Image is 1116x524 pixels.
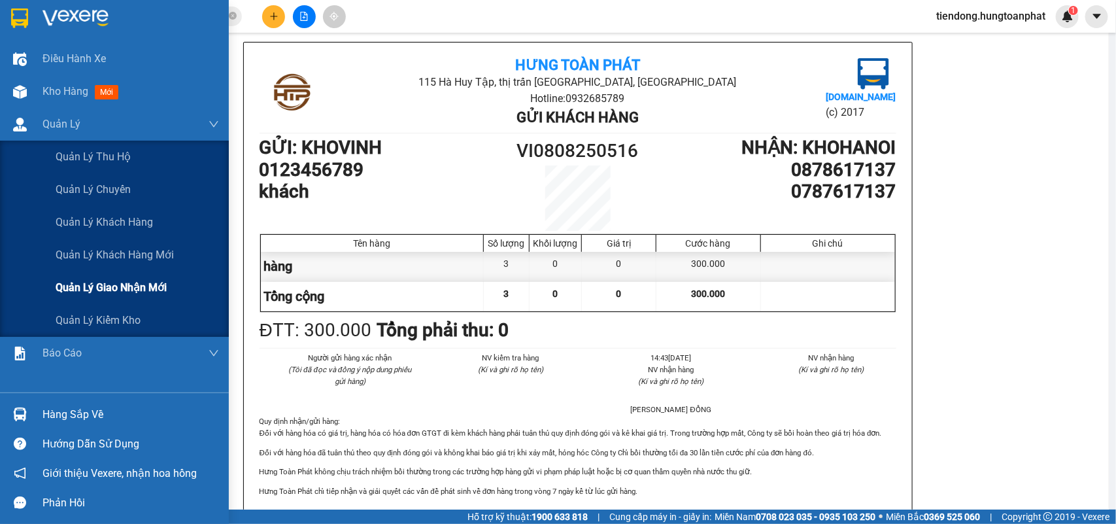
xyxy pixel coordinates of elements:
[293,5,316,28] button: file-add
[1043,512,1053,521] span: copyright
[56,181,131,198] span: Quản lý chuyến
[530,252,582,281] div: 0
[260,427,896,439] p: Đối với hàng hóa có giá trị, hàng hóa có hóa đơn GTGT đi kèm khách hàng phải tuân thủ quy định đó...
[264,288,325,304] span: Tổng cộng
[660,238,756,249] div: Cước hàng
[657,181,896,203] h1: 0787617137
[42,85,88,97] span: Kho hàng
[260,447,896,459] p: Đối với hàng hóa đã tuân thủ theo quy định đóng gói và không khai báo giá trị khi xảy mất, hỏng h...
[598,510,600,524] span: |
[504,288,509,299] span: 3
[260,159,498,181] h1: 0123456789
[56,312,141,328] span: Quản lý kiểm kho
[260,137,382,158] b: GỬI : KHOVINH
[826,104,896,120] li: (c) 2017
[1062,10,1074,22] img: icon-new-feature
[886,510,980,524] span: Miền Bắc
[42,345,82,361] span: Báo cáo
[264,238,481,249] div: Tên hàng
[262,5,285,28] button: plus
[767,352,896,364] li: NV nhận hàng
[260,316,371,345] div: ĐTT : 300.000
[14,438,26,450] span: question-circle
[269,12,279,21] span: plus
[288,365,411,386] i: (Tôi đã đọc và đồng ý nộp dung phiếu gửi hàng)
[582,252,656,281] div: 0
[13,347,27,360] img: solution-icon
[377,319,509,341] b: Tổng phải thu: 0
[533,238,578,249] div: Khối lượng
[229,12,237,20] span: close-circle
[879,514,883,519] span: ⚪️
[42,465,197,481] span: Giới thiệu Vexere, nhận hoa hồng
[365,74,790,90] li: 115 Hà Huy Tập, thị trấn [GEOGRAPHIC_DATA], [GEOGRAPHIC_DATA]
[656,252,760,281] div: 300.000
[764,238,892,249] div: Ghi chú
[924,512,980,522] strong: 0369 525 060
[286,352,415,364] li: Người gửi hàng xác nhận
[607,352,736,364] li: 14:43[DATE]
[516,109,639,126] b: Gửi khách hàng
[365,90,790,107] li: Hotline: 0932685789
[990,510,992,524] span: |
[56,279,167,296] span: Quản lý giao nhận mới
[691,288,725,299] span: 300.000
[260,58,325,124] img: logo.jpg
[11,9,28,28] img: logo-vxr
[299,12,309,21] span: file-add
[715,510,875,524] span: Miền Nam
[260,415,896,497] div: Quy định nhận/gửi hàng :
[607,404,736,415] li: [PERSON_NAME] ĐỒNG
[1085,5,1108,28] button: caret-down
[742,137,896,158] b: NHẬN : KHOHANOI
[13,408,27,421] img: warehouse-icon
[42,434,219,454] div: Hướng dẫn sử dụng
[261,252,484,281] div: hàng
[484,252,530,281] div: 3
[498,137,658,166] h1: VI0808250516
[14,467,26,480] span: notification
[1071,6,1075,15] span: 1
[42,493,219,513] div: Phản hồi
[56,214,153,230] span: Quản lý khách hàng
[42,405,219,425] div: Hàng sắp về
[607,364,736,376] li: NV nhận hàng
[260,181,498,203] h1: khách
[1091,10,1103,22] span: caret-down
[638,377,703,386] i: (Kí và ghi rõ họ tên)
[826,92,896,102] b: [DOMAIN_NAME]
[609,510,711,524] span: Cung cấp máy in - giấy in:
[260,466,896,478] p: Hưng Toàn Phát không chịu trách nhiệm bồi thường trong các trường hợp hàng gửi vi phạm pháp luật ...
[858,58,889,90] img: logo.jpg
[56,148,131,165] span: Quản lý thu hộ
[209,119,219,130] span: down
[487,238,526,249] div: Số lượng
[42,50,106,67] span: Điều hành xe
[617,288,622,299] span: 0
[799,365,864,374] i: (Kí và ghi rõ họ tên)
[1069,6,1078,15] sup: 1
[209,348,219,358] span: down
[330,12,339,21] span: aim
[657,159,896,181] h1: 0878617137
[95,85,118,99] span: mới
[478,365,543,374] i: (Kí và ghi rõ họ tên)
[926,8,1056,24] span: tiendong.hungtoanphat
[260,485,896,497] p: Hưng Toàn Phát chỉ tiếp nhận và giải quyết các vấn đề phát sinh về đơn hàng trong vòng 7 ngày kể ...
[553,288,558,299] span: 0
[515,57,640,73] b: Hưng Toàn Phát
[42,116,80,132] span: Quản Lý
[14,497,26,509] span: message
[56,247,174,263] span: Quản lý khách hàng mới
[585,238,652,249] div: Giá trị
[756,512,875,522] strong: 0708 023 035 - 0935 103 250
[13,85,27,99] img: warehouse-icon
[467,510,588,524] span: Hỗ trợ kỹ thuật:
[446,352,575,364] li: NV kiểm tra hàng
[532,512,588,522] strong: 1900 633 818
[13,52,27,66] img: warehouse-icon
[13,118,27,131] img: warehouse-icon
[323,5,346,28] button: aim
[229,10,237,23] span: close-circle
